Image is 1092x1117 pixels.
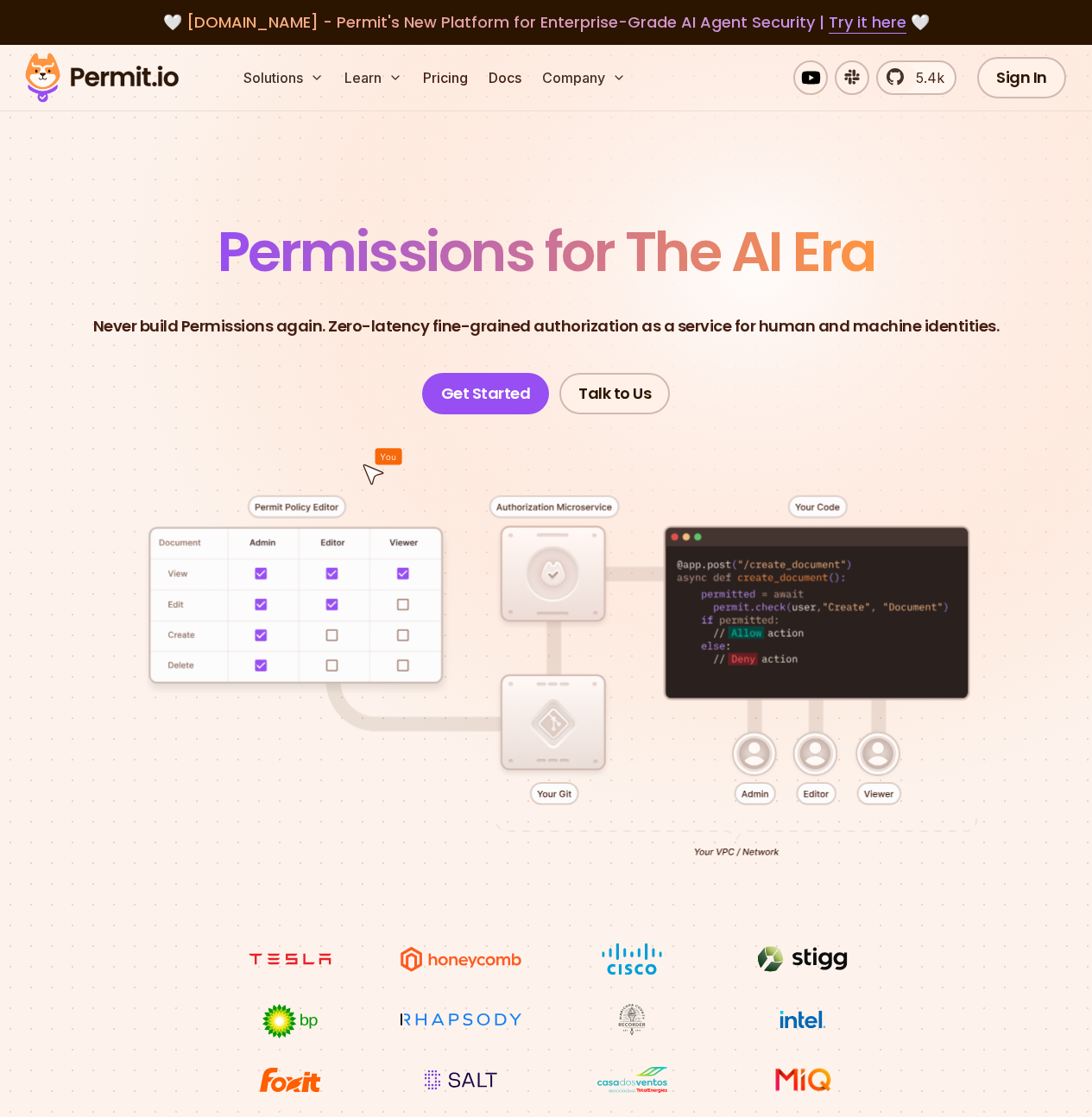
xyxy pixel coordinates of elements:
[422,373,550,414] a: Get Started
[876,60,956,95] a: 5.4k
[237,60,331,95] button: Solutions
[977,57,1066,98] a: Sign In
[218,213,875,290] span: Permissions for The AI Era
[338,60,409,95] button: Learn
[567,1003,697,1036] img: Maricopa County Recorder\'s Office
[482,60,528,95] a: Docs
[225,1063,355,1096] img: Foxit
[396,1003,526,1036] img: Rhapsody Health
[225,943,355,975] img: tesla
[567,1063,697,1096] img: Casa dos Ventos
[186,11,906,33] span: [DOMAIN_NAME] - Permit's New Platform for Enterprise-Grade AI Agent Security |
[567,943,697,975] img: Cisco
[17,48,186,107] img: Permit logo
[41,10,1051,35] div: 🤍 🤍
[559,373,670,414] a: Talk to Us
[535,60,633,95] button: Company
[744,1065,861,1095] img: MIQ
[829,11,906,34] a: Try it here
[396,1063,526,1096] img: salt
[93,314,1000,338] p: Never build Permissions again. Zero-latency fine-grained authorization as a service for human and...
[738,1003,868,1036] img: Intel
[396,943,526,975] img: Honeycomb
[416,60,475,95] a: Pricing
[225,1003,355,1039] img: bp
[906,67,944,88] span: 5.4k
[738,943,868,975] img: Stigg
